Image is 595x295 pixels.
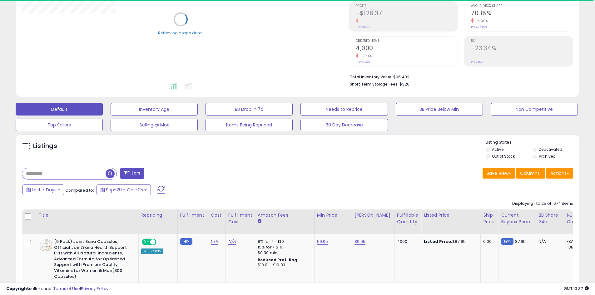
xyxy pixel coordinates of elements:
[258,244,310,250] div: 15% for > $10
[512,201,573,207] div: Displaying 1 to 25 of 1674 items
[258,250,310,256] div: $0.30 min
[567,244,587,250] div: FBM: n/a
[180,212,206,219] div: Fulfillment
[355,238,366,245] a: 89.95
[483,168,515,179] button: Save View
[471,25,487,29] small: Prev: 77.50%
[356,39,458,43] span: Ordered Items
[317,238,328,245] a: 59.95
[53,286,80,292] a: Terms of Use
[396,103,483,116] button: BB Price Below Min
[520,170,540,176] span: Columns
[501,238,513,245] small: FBM
[206,103,293,116] button: BB Drop in 7d
[300,119,388,131] button: 30 Day Decrease
[471,60,483,64] small: Prev: N/A
[141,212,175,219] div: Repricing
[538,212,561,225] div: BB Share 24h.
[356,45,458,53] h2: 4,000
[471,4,573,8] span: Avg. Buybox Share
[111,103,198,116] button: Inventory Age
[111,119,198,131] button: Selling @ Max
[359,54,372,58] small: -7.64%
[97,184,151,195] button: Sep-29 - Oct-05
[258,263,310,268] div: $10.01 - $10.83
[399,81,409,87] span: $320
[16,103,103,116] button: Default
[258,212,312,219] div: Amazon Fees
[32,187,57,193] span: Last 7 Days
[538,239,559,244] div: N/A
[258,219,261,224] small: Amazon Fees.
[516,168,545,179] button: Columns
[356,4,458,8] span: Profit
[356,60,370,64] small: Prev: 4,331
[156,239,166,245] span: OFF
[38,212,136,219] div: Title
[471,39,573,43] span: ROI
[317,212,349,219] div: Min Price
[492,147,503,152] label: Active
[356,25,370,29] small: Prev: $0.00
[54,239,130,281] b: (5 Pack) Joint Sana Capsules, Official JointSana Health Support Pills with All Natural Ingredient...
[211,238,218,245] a: N/A
[424,239,476,244] div: $87.95
[492,154,515,159] label: Out of Stock
[180,238,192,245] small: FBM
[142,239,150,245] span: ON
[515,238,526,244] span: 87.95
[258,239,310,244] div: 8% for <= $10
[397,239,416,244] div: 4000
[474,19,488,23] small: -9.45%
[350,73,568,80] li: $96,432
[141,248,163,254] div: Multi ASINS
[6,286,29,292] strong: Copyright
[33,142,57,150] h5: Listings
[22,184,64,195] button: Last 7 Days
[6,286,108,292] div: seller snap | |
[300,103,388,116] button: Needs to Reprice
[228,238,236,245] a: N/A
[424,212,478,219] div: Listed Price
[539,154,556,159] label: Archived
[120,168,144,179] button: Filters
[539,147,562,152] label: Deactivated
[228,212,252,225] div: Fulfillment Cost
[258,257,299,263] b: Reduced Prof. Rng.
[471,45,573,53] h2: -23.34%
[483,239,493,244] div: 0.00
[350,74,392,80] b: Total Inventory Value:
[350,81,399,87] b: Short Term Storage Fees:
[397,212,419,225] div: Fulfillable Quantity
[424,238,452,244] b: Listed Price:
[65,187,94,193] span: Compared to:
[356,10,458,18] h2: -$128.37
[486,140,579,145] p: Listing States:
[567,212,589,225] div: Num of Comp.
[471,10,573,18] h2: 70.18%
[81,286,108,292] a: Privacy Policy
[106,187,143,193] span: Sep-29 - Oct-05
[567,239,587,244] div: FBA: n/a
[40,239,52,251] img: 51yX-cFY27L._SL40_.jpg
[16,119,103,131] button: Top Sellers
[355,212,392,219] div: [PERSON_NAME]
[501,212,533,225] div: Current Buybox Price
[483,212,496,225] div: Ship Price
[564,286,589,292] span: 2025-10-13 13:37 GMT
[546,168,573,179] button: Actions
[158,30,204,36] div: Retrieving graph data..
[211,212,223,219] div: Cost
[491,103,578,116] button: Non Competitive
[206,119,293,131] button: Items Being Repriced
